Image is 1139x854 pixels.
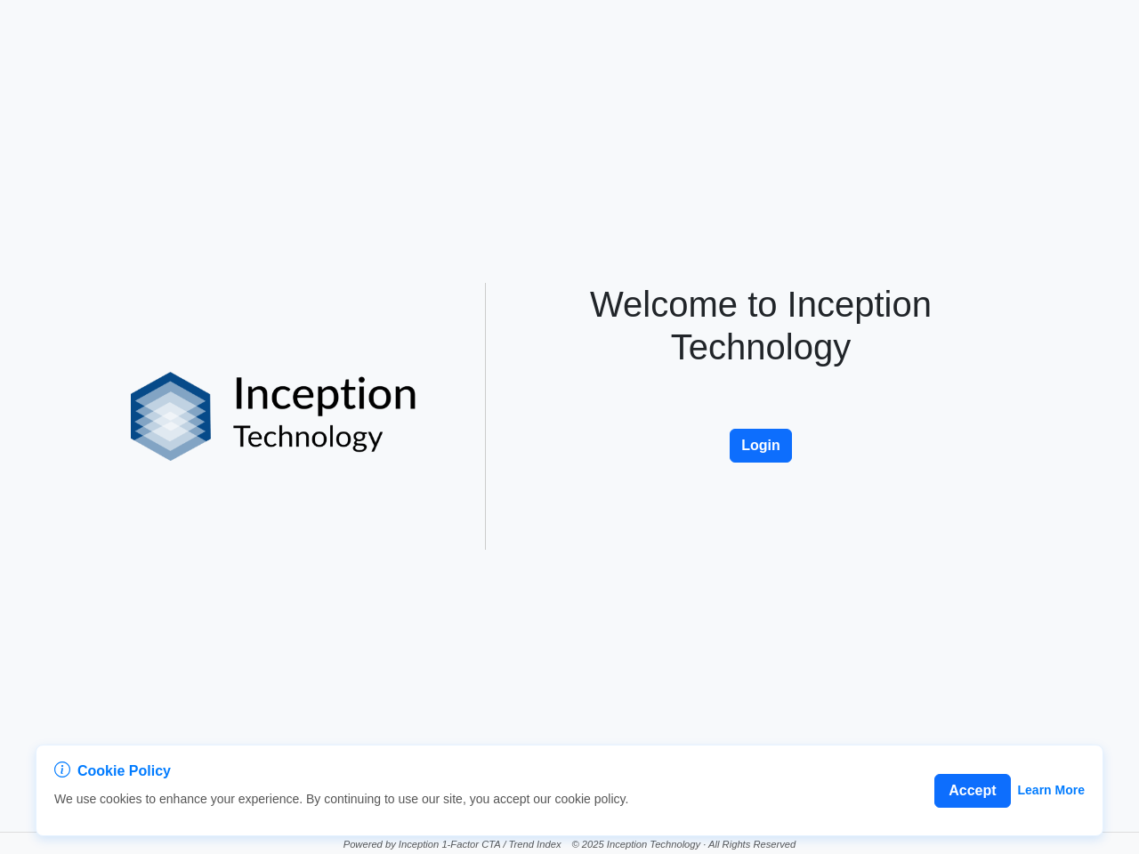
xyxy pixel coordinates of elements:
button: Accept [934,774,1010,808]
h1: Welcome to Inception Technology [518,283,1004,368]
img: logo%20black.png [131,372,416,461]
a: Learn More [1018,781,1085,800]
p: We use cookies to enhance your experience. By continuing to use our site, you accept our cookie p... [54,790,628,809]
button: Login [730,429,792,463]
a: Login [730,410,792,425]
span: Cookie Policy [77,761,171,782]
